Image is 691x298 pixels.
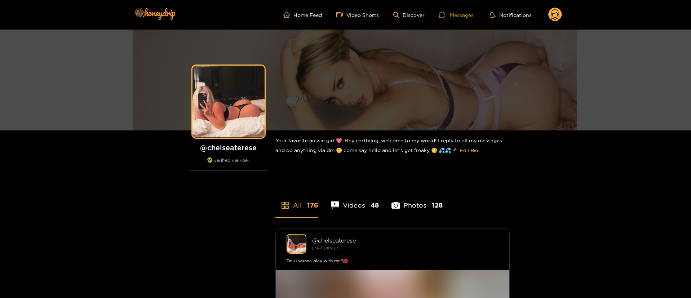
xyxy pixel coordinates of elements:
[391,184,443,217] li: Photos
[283,12,322,18] a: Home Feed
[189,157,268,171] div: verified member
[336,12,379,18] a: Video Shorts
[336,12,346,18] span: video-camera
[488,11,534,18] button: Notifications
[189,143,268,152] h1: @ chelseaterese
[287,257,499,264] div: Do u wanna play with me?💋
[439,11,474,19] div: Messages
[287,234,306,254] img: chelseaterese
[283,12,293,18] span: home
[307,201,318,210] span: 176
[432,201,443,210] span: 128
[393,12,425,18] a: Discover
[312,237,499,244] div: @ chelseaterese
[452,148,457,153] span: edit
[281,201,289,210] span: appstore
[331,184,379,217] li: Videos
[460,147,478,154] span: Edit Bio
[275,184,318,217] li: All
[275,130,510,162] div: Your favorite aussie girl 💖. Hey earthling, welcome to my world! I reply to all my messages and d...
[371,201,379,210] span: 48
[451,144,479,156] button: editEdit Bio
[312,246,340,250] small: [DATE] 18:51 pm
